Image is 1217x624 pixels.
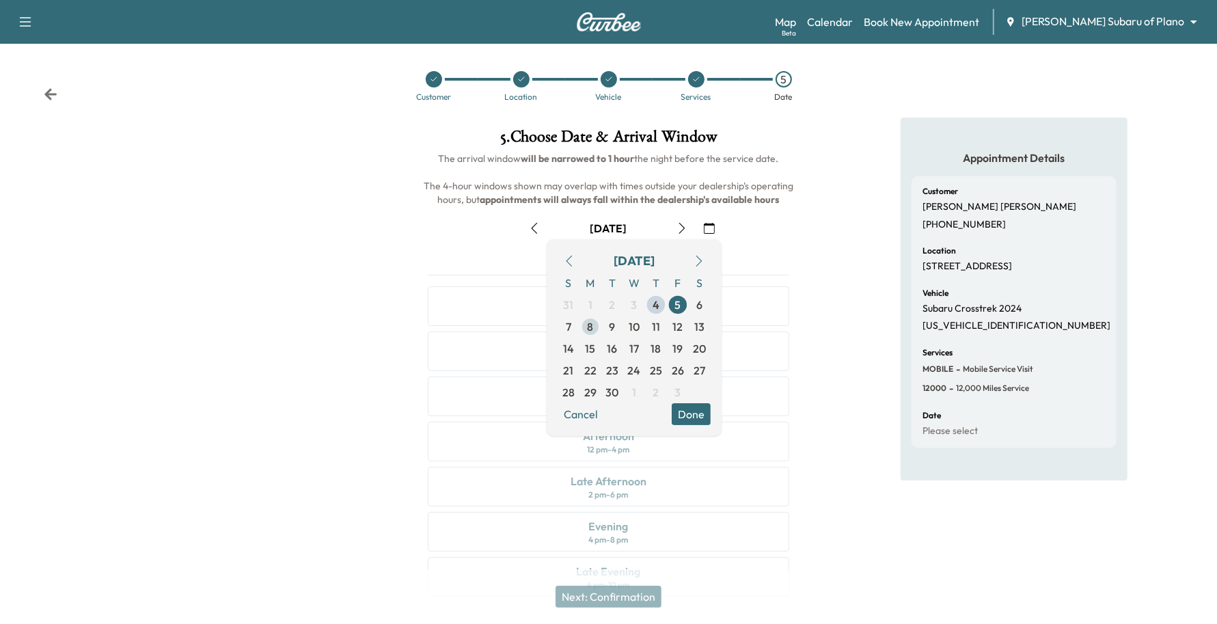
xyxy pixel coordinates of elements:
[521,152,634,165] b: will be narrowed to 1 hour
[629,318,640,335] span: 10
[922,289,948,297] h6: Vehicle
[694,362,706,379] span: 27
[675,384,681,401] span: 3
[651,340,661,357] span: 18
[629,340,639,357] span: 17
[775,14,796,30] a: MapBeta
[775,93,793,101] div: Date
[645,272,667,294] span: T
[584,384,597,401] span: 29
[912,150,1117,165] h5: Appointment Details
[697,297,703,313] span: 6
[44,87,57,101] div: Back
[689,272,711,294] span: S
[590,221,627,236] div: [DATE]
[632,384,636,401] span: 1
[960,364,1033,375] span: Mobile Service Visit
[416,93,451,101] div: Customer
[606,362,618,379] span: 23
[922,383,946,394] span: 12000
[610,297,616,313] span: 2
[807,14,853,30] a: Calendar
[505,93,538,101] div: Location
[673,340,683,357] span: 19
[953,383,1029,394] span: 12,000 miles Service
[606,384,619,401] span: 30
[864,14,979,30] a: Book New Appointment
[607,340,618,357] span: 16
[672,403,711,425] button: Done
[653,297,659,313] span: 4
[776,71,792,87] div: 5
[922,219,1006,231] p: [PHONE_NUMBER]
[922,364,953,375] span: MOBILE
[946,381,953,395] span: -
[562,384,575,401] span: 28
[610,318,616,335] span: 9
[623,272,645,294] span: W
[588,297,592,313] span: 1
[480,193,779,206] b: appointments will always fall within the dealership's available hours
[564,297,574,313] span: 31
[563,340,574,357] span: 14
[424,152,795,206] span: The arrival window the night before the service date. The 4-hour windows shown may overlap with t...
[558,403,604,425] button: Cancel
[922,303,1022,315] p: Subaru Crosstrek 2024
[566,318,571,335] span: 7
[417,128,801,152] h1: 5 . Choose Date & Arrival Window
[586,340,596,357] span: 15
[922,349,953,357] h6: Services
[922,247,956,255] h6: Location
[601,272,623,294] span: T
[922,320,1110,332] p: [US_VEHICLE_IDENTIFICATION_NUMBER]
[628,362,641,379] span: 24
[650,362,662,379] span: 25
[922,425,978,437] p: Please select
[588,318,594,335] span: 8
[922,201,1076,213] p: [PERSON_NAME] [PERSON_NAME]
[675,297,681,313] span: 5
[614,252,655,271] div: [DATE]
[596,93,622,101] div: Vehicle
[782,28,796,38] div: Beta
[922,260,1012,273] p: [STREET_ADDRESS]
[579,272,601,294] span: M
[681,93,711,101] div: Services
[694,340,707,357] span: 20
[631,297,638,313] span: 3
[922,411,941,420] h6: Date
[558,272,579,294] span: S
[673,318,683,335] span: 12
[953,362,960,376] span: -
[922,187,958,195] h6: Customer
[653,384,659,401] span: 2
[672,362,684,379] span: 26
[667,272,689,294] span: F
[1022,14,1184,29] span: [PERSON_NAME] Subaru of Plano
[576,12,642,31] img: Curbee Logo
[652,318,660,335] span: 11
[584,362,597,379] span: 22
[564,362,574,379] span: 21
[695,318,705,335] span: 13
